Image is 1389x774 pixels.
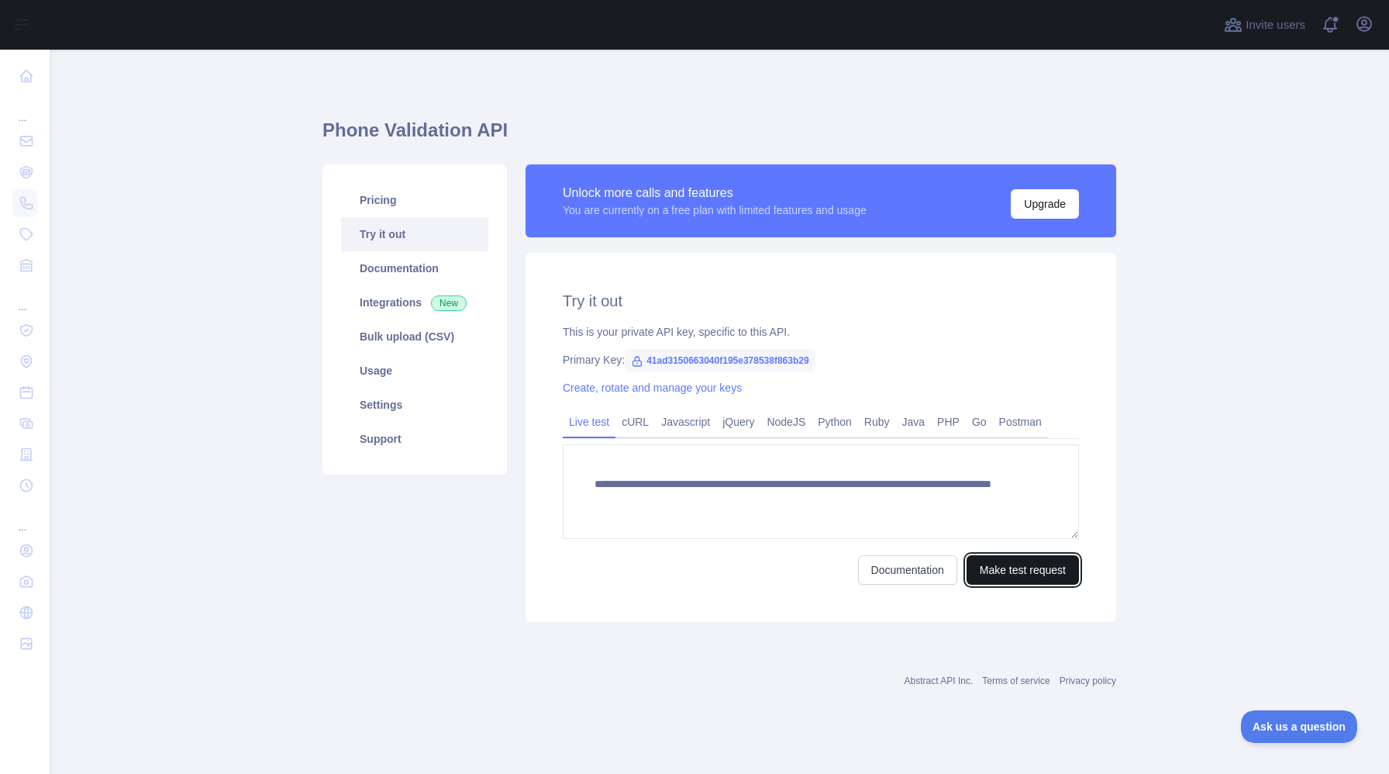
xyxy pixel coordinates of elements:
[563,409,615,434] a: Live test
[341,354,488,388] a: Usage
[341,388,488,422] a: Settings
[563,324,1079,340] div: This is your private API key, specific to this API.
[563,382,742,394] a: Create, rotate and manage your keys
[563,290,1079,312] h2: Try it out
[12,93,37,124] div: ...
[1241,710,1358,743] iframe: Toggle Customer Support
[563,352,1079,368] div: Primary Key:
[341,251,488,285] a: Documentation
[563,184,867,202] div: Unlock more calls and features
[625,349,815,372] span: 41ad3150663040f195e378538f863b29
[341,217,488,251] a: Try it out
[322,118,1116,155] h1: Phone Validation API
[858,409,896,434] a: Ruby
[896,409,932,434] a: Java
[812,409,858,434] a: Python
[341,320,488,354] a: Bulk upload (CSV)
[1246,16,1305,34] span: Invite users
[905,676,974,686] a: Abstract API Inc.
[858,555,957,585] a: Documentation
[1221,12,1308,37] button: Invite users
[716,409,760,434] a: jQuery
[931,409,966,434] a: PHP
[563,202,867,218] div: You are currently on a free plan with limited features and usage
[1011,189,1079,219] button: Upgrade
[966,409,993,434] a: Go
[1060,676,1116,686] a: Privacy policy
[615,409,655,434] a: cURL
[341,183,488,217] a: Pricing
[967,555,1079,585] button: Make test request
[760,409,812,434] a: NodeJS
[431,295,467,311] span: New
[982,676,1050,686] a: Terms of service
[12,282,37,313] div: ...
[341,422,488,456] a: Support
[655,409,716,434] a: Javascript
[12,503,37,534] div: ...
[993,409,1048,434] a: Postman
[341,285,488,320] a: Integrations New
